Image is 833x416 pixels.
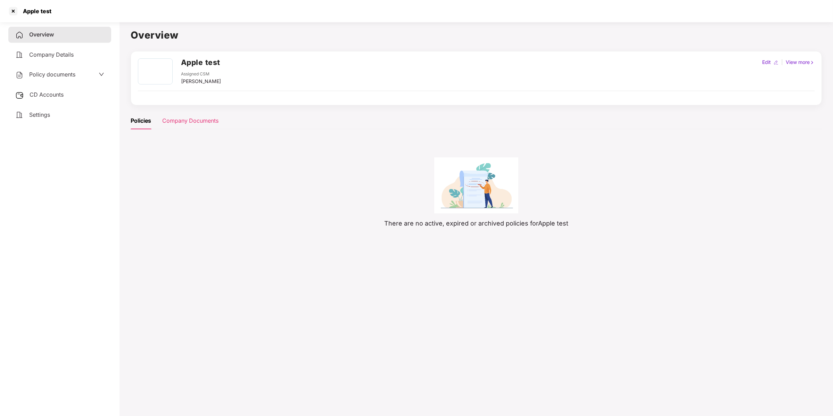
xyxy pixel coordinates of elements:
div: | [780,58,784,66]
div: Apple test [19,8,51,15]
h1: Overview [131,27,822,43]
div: Company Documents [162,116,218,125]
span: Overview [29,31,54,38]
img: svg+xml;base64,PHN2ZyB4bWxucz0iaHR0cDovL3d3dy53My5vcmcvMjAwMC9zdmciIHdpZHRoPSIyNCIgaGVpZ2h0PSIyNC... [15,71,24,79]
div: Edit [761,58,772,66]
span: down [99,72,104,77]
span: Company Details [29,51,74,58]
img: editIcon [774,60,778,65]
img: svg+xml;base64,PHN2ZyB4bWxucz0iaHR0cDovL3d3dy53My5vcmcvMjAwMC9zdmciIHdpZHRoPSIyNCIgaGVpZ2h0PSIyNC... [15,31,24,39]
img: rightIcon [810,60,815,65]
span: CD Accounts [30,91,64,98]
p: There are no active, expired or archived policies for Apple test [131,219,822,228]
img: 385ec0f409548bf57bb32aae4bde376a.png [434,157,518,213]
h2: Apple test [181,57,220,68]
div: Assigned CSM [181,71,221,78]
div: View more [784,58,816,66]
img: svg+xml;base64,PHN2ZyB4bWxucz0iaHR0cDovL3d3dy53My5vcmcvMjAwMC9zdmciIHdpZHRoPSIyNCIgaGVpZ2h0PSIyNC... [15,111,24,119]
span: Policy documents [29,71,75,78]
img: svg+xml;base64,PHN2ZyB3aWR0aD0iMjUiIGhlaWdodD0iMjQiIHZpZXdCb3g9IjAgMCAyNSAyNCIgZmlsbD0ibm9uZSIgeG... [15,91,24,99]
span: Settings [29,111,50,118]
div: Policies [131,116,151,125]
img: svg+xml;base64,PHN2ZyB4bWxucz0iaHR0cDovL3d3dy53My5vcmcvMjAwMC9zdmciIHdpZHRoPSIyNCIgaGVpZ2h0PSIyNC... [15,51,24,59]
div: [PERSON_NAME] [181,78,221,85]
